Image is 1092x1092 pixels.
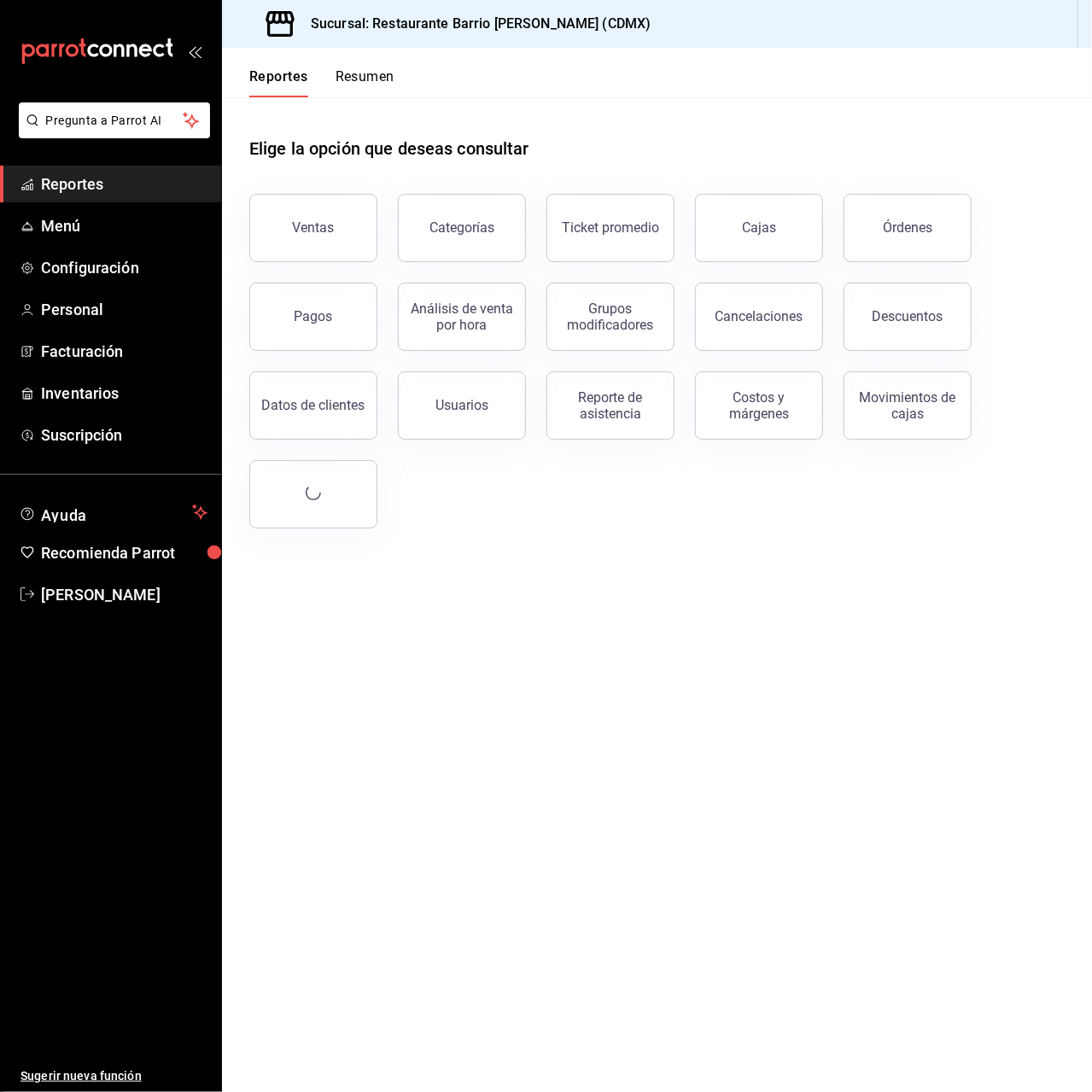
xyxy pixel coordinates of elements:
span: Suscripción [41,423,207,447]
button: Cajas [695,194,823,262]
button: Ticket promedio [546,194,674,262]
button: Categorías [398,194,526,262]
div: Movimientos de cajas [855,389,961,422]
div: Grupos modificadores [558,301,663,333]
span: Menú [41,214,207,237]
div: navigation tabs [249,68,394,97]
div: Ticket promedio [562,219,659,236]
span: Facturación [41,340,207,363]
span: Recomienda Parrot [41,541,207,564]
span: [PERSON_NAME] [41,583,207,606]
span: Personal [41,298,207,321]
span: Reportes [41,172,207,196]
button: Resumen [336,68,394,97]
div: Categorías [429,219,494,236]
button: Datos de clientes [249,371,377,440]
h1: Elige la opción que deseas consultar [249,136,529,161]
button: Descuentos [844,283,972,351]
button: Reportes [249,68,308,97]
div: Cancelaciones [715,308,803,324]
button: Cancelaciones [695,283,823,351]
button: open_drawer_menu [188,44,201,58]
span: Inventarios [41,382,207,405]
div: Reporte de asistencia [558,389,663,422]
button: Costos y márgenes [695,371,823,440]
button: Órdenes [844,194,972,262]
a: Pregunta a Parrot AI [12,124,210,142]
div: Costos y márgenes [706,389,812,422]
h3: Sucursal: Restaurante Barrio [PERSON_NAME] (CDMX) [297,14,651,34]
span: Pregunta a Parrot AI [46,112,184,130]
button: Usuarios [398,371,526,440]
button: Ventas [249,194,377,262]
button: Análisis de venta por hora [398,283,526,351]
div: Análisis de venta por hora [409,301,515,333]
button: Grupos modificadores [546,283,674,351]
button: Pregunta a Parrot AI [19,102,210,138]
div: Órdenes [883,219,932,236]
div: Ventas [293,219,335,236]
span: Configuración [41,256,207,279]
button: Pagos [249,283,377,351]
button: Movimientos de cajas [844,371,972,440]
div: Datos de clientes [262,397,365,413]
div: Descuentos [873,308,943,324]
button: Reporte de asistencia [546,371,674,440]
div: Pagos [295,308,333,324]
div: Usuarios [435,397,488,413]
div: Cajas [742,219,776,236]
span: Sugerir nueva función [20,1067,207,1085]
span: Ayuda [41,502,185,523]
